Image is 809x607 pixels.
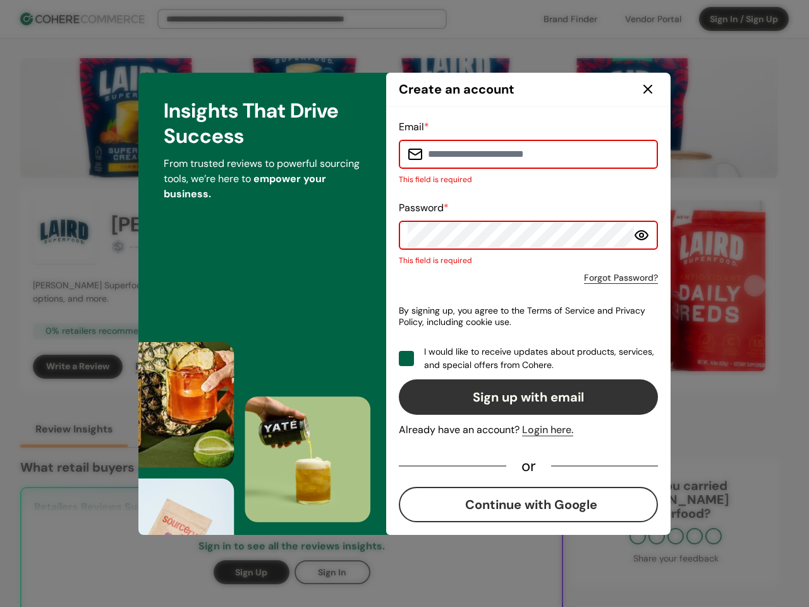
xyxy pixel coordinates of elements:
span: I would like to receive updates about products, services, and special offers from Cohere. [424,345,658,372]
div: Login here. [522,422,573,438]
button: Sign up with email [399,379,658,415]
button: Continue with Google [399,487,658,522]
div: or [506,460,551,472]
h3: Insights That Drive Success [164,98,361,149]
p: This field is required [399,174,658,185]
p: This field is required [399,255,658,266]
label: Email [399,120,429,133]
h2: Create an account [399,80,514,99]
span: empower your business. [164,172,326,200]
a: Forgot Password? [584,271,658,285]
p: From trusted reviews to powerful sourcing tools, we’re here to [164,156,361,202]
div: Already have an account? [399,422,658,438]
label: Password [399,201,449,214]
p: By signing up, you agree to the Terms of Service and Privacy Policy, including cookie use. [399,300,658,333]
